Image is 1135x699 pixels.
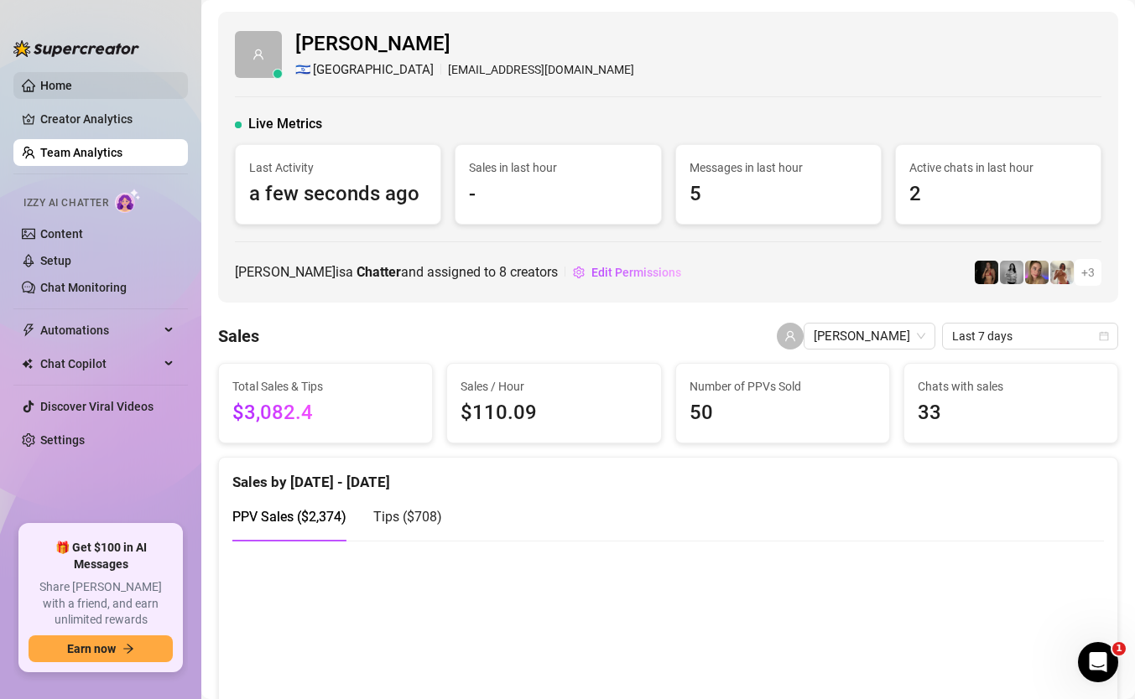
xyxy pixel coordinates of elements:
span: a few seconds ago [249,179,427,210]
span: thunderbolt [22,324,35,337]
span: Earn now [67,642,116,655]
span: user [253,49,264,60]
span: Izzy AI Chatter [23,195,108,211]
img: D [975,261,998,284]
span: Active chats in last hour [909,158,1087,177]
span: Number of PPVs Sold [690,377,876,396]
span: + 3 [1081,263,1095,282]
img: A [1000,261,1023,284]
button: Earn nowarrow-right [29,635,173,662]
h4: Sales [218,324,259,348]
a: Creator Analytics [40,106,174,132]
span: 2 [909,179,1087,210]
span: arrow-right [122,643,134,655]
img: Chat Copilot [22,358,33,370]
a: Team Analytics [40,146,122,159]
a: Discover Viral Videos [40,400,154,413]
img: Green [1050,261,1074,284]
span: Edit Permissions [591,266,681,279]
span: - [469,179,647,210]
span: Chats with sales [918,377,1104,396]
span: Last Activity [249,158,427,177]
div: [EMAIL_ADDRESS][DOMAIN_NAME] [295,60,634,80]
img: AI Chatter [115,189,141,213]
span: Automations [40,317,159,344]
span: Messages in last hour [690,158,867,177]
a: Setup [40,254,71,267]
b: Chatter [357,264,401,280]
span: $3,082.4 [232,397,419,429]
img: Cherry [1025,261,1049,284]
span: setting [573,267,585,278]
span: $110.09 [461,397,647,429]
span: Share [PERSON_NAME] with a friend, and earn unlimited rewards [29,579,173,629]
iframe: Intercom live chat [1078,642,1118,682]
span: 5 [690,179,867,210]
span: 8 [499,264,507,280]
span: Sales in last hour [469,158,647,177]
span: Total Sales & Tips [232,377,419,396]
span: Sales / Hour [461,377,647,396]
span: user [784,330,796,342]
img: logo-BBDzfeDw.svg [13,40,139,57]
span: 33 [918,397,1104,429]
span: [PERSON_NAME] [295,28,634,60]
a: Content [40,227,83,241]
a: Home [40,79,72,92]
span: calendar [1099,331,1109,341]
span: Tips ( $708 ) [373,509,442,525]
span: 1 [1112,642,1126,655]
span: 🎁 Get $100 in AI Messages [29,540,173,572]
span: 🇮🇱 [295,60,311,80]
span: 50 [690,397,876,429]
span: Chat Copilot [40,350,159,377]
div: Sales by [DATE] - [DATE] [232,458,1104,494]
span: ziv cherniak [814,324,925,349]
button: Edit Permissions [572,259,682,286]
a: Chat Monitoring [40,281,127,294]
span: [PERSON_NAME] is a and assigned to creators [235,261,558,282]
span: Live Metrics [248,114,322,134]
a: Settings [40,433,85,447]
span: [GEOGRAPHIC_DATA] [313,60,434,80]
span: PPV Sales ( $2,374 ) [232,509,346,525]
span: Last 7 days [952,324,1108,349]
